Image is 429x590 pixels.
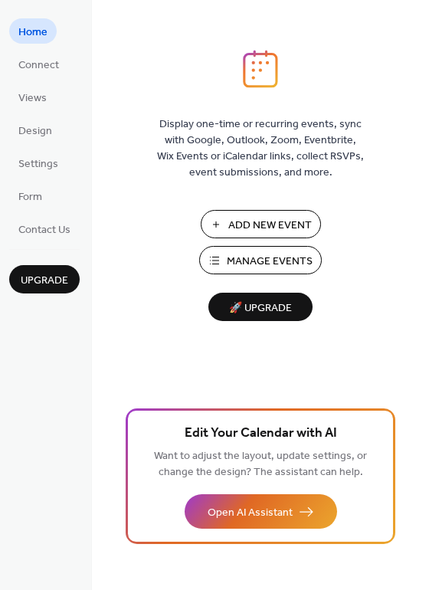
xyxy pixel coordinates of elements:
[18,57,59,74] span: Connect
[201,210,321,238] button: Add New Event
[9,84,56,110] a: Views
[157,116,364,181] span: Display one-time or recurring events, sync with Google, Outlook, Zoom, Eventbrite, Wix Events or ...
[18,156,58,172] span: Settings
[228,218,312,234] span: Add New Event
[18,123,52,139] span: Design
[18,189,42,205] span: Form
[9,51,68,77] a: Connect
[208,505,293,521] span: Open AI Assistant
[154,446,367,483] span: Want to adjust the layout, update settings, or change the design? The assistant can help.
[208,293,313,321] button: 🚀 Upgrade
[18,222,70,238] span: Contact Us
[243,50,278,88] img: logo_icon.svg
[9,265,80,293] button: Upgrade
[199,246,322,274] button: Manage Events
[9,18,57,44] a: Home
[21,273,68,289] span: Upgrade
[185,423,337,444] span: Edit Your Calendar with AI
[9,117,61,143] a: Design
[9,216,80,241] a: Contact Us
[218,298,303,319] span: 🚀 Upgrade
[9,150,67,175] a: Settings
[18,90,47,107] span: Views
[9,183,51,208] a: Form
[18,25,47,41] span: Home
[185,494,337,529] button: Open AI Assistant
[227,254,313,270] span: Manage Events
